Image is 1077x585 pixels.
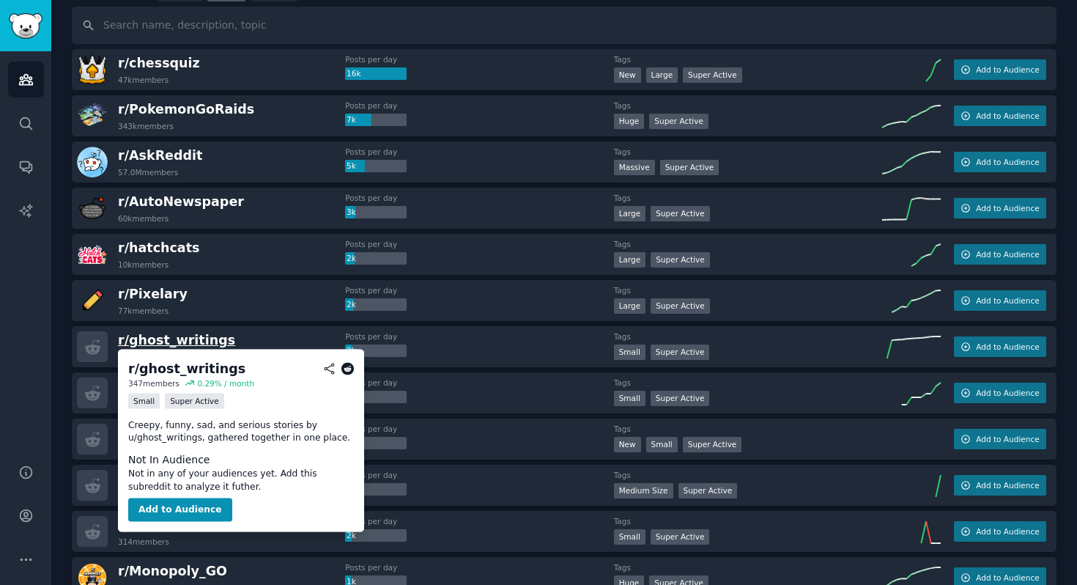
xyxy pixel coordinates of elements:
button: Add to Audience [954,475,1046,496]
div: 0.29 % / month [197,378,254,388]
span: Add to Audience [976,526,1039,537]
div: Super Active [651,529,710,545]
div: r/ ghost_writings [128,360,245,378]
div: 77k members [118,306,169,316]
span: r/ Monopoly_GO [118,564,227,578]
div: New [614,67,641,83]
div: New [614,437,641,452]
div: 2k [345,391,407,404]
button: Add to Audience [954,198,1046,218]
button: Add to Audience [954,152,1046,172]
div: 2k [345,252,407,265]
span: r/ AutoNewspaper [118,194,244,209]
div: Large [646,67,678,83]
dt: Posts per day [345,378,613,388]
div: 347 members [128,378,179,388]
button: Add to Audience [128,498,232,522]
div: Super Active [651,252,710,268]
span: Add to Audience [976,203,1039,213]
span: r/ Pixelary [118,287,188,301]
button: Add to Audience [954,290,1046,311]
div: 7k [345,114,407,127]
div: Super Active [649,114,708,129]
div: Super Active [683,437,742,452]
img: GummySearch logo [9,13,42,39]
button: Add to Audience [954,59,1046,80]
div: 2k [345,345,407,358]
img: PokemonGoRaids [77,100,108,131]
dt: Posts per day [345,193,613,203]
dt: Tags [614,285,882,295]
span: Add to Audience [976,249,1039,260]
span: Add to Audience [976,342,1039,352]
span: r/ AskReddit [118,148,202,163]
dt: Posts per day [345,147,613,157]
dt: Posts per day [345,54,613,65]
div: Super Active [165,393,224,408]
span: r/ PokemonGoRaids [118,102,254,117]
div: Super Active [660,160,719,175]
span: Add to Audience [976,388,1039,398]
div: Small [614,345,645,360]
dt: Posts per day [345,239,613,249]
div: 2k [345,437,407,450]
button: Add to Audience [954,429,1046,449]
span: Add to Audience [976,295,1039,306]
input: Search name, description, topic [72,7,1056,44]
dt: Not In Audience [128,452,354,468]
span: Add to Audience [976,434,1039,444]
dt: Tags [614,562,882,573]
p: Creepy, funny, sad, and serious stories by u/ghost_writings, gathered together in one place. [128,419,354,444]
dt: Posts per day [345,424,613,434]
img: hatchcats [77,239,108,270]
span: Add to Audience [976,111,1039,121]
dt: Posts per day [345,516,613,526]
button: Add to Audience [954,336,1046,357]
div: Medium Size [614,483,673,498]
dt: Posts per day [345,562,613,573]
img: Pixelary [77,285,108,316]
div: 10k members [118,260,169,270]
div: 60k members [118,213,169,224]
div: Huge [614,114,645,129]
span: Add to Audience [976,157,1039,167]
span: Add to Audience [976,573,1039,583]
button: Add to Audience [954,521,1046,542]
button: Add to Audience [954,383,1046,403]
div: Small [128,393,160,408]
button: Add to Audience [954,244,1046,265]
span: r/ chessquiz [118,56,200,70]
div: 343k members [118,121,174,131]
div: 2k [345,529,407,542]
div: Large [614,298,646,314]
dt: Tags [614,100,882,111]
div: 47k members [118,75,169,85]
div: 2k [345,298,407,312]
dt: Posts per day [345,285,613,295]
dt: Tags [614,424,882,434]
dt: Tags [614,516,882,526]
img: AskReddit [77,147,108,177]
button: Add to Audience [954,106,1046,126]
dt: Tags [614,470,882,480]
dt: Tags [614,193,882,203]
div: Super Active [651,345,710,360]
dt: Tags [614,331,882,342]
dt: Tags [614,239,882,249]
div: 3k [345,206,407,219]
div: Large [614,206,646,221]
img: AutoNewspaper [77,193,108,224]
span: Add to Audience [976,65,1039,75]
div: Massive [614,160,655,175]
img: chessquiz [77,54,108,85]
dd: Not in any of your audiences yet. Add this subreddit to analyze it futher. [128,468,354,493]
div: 5k [345,160,407,173]
dt: Tags [614,147,882,157]
div: Super Active [651,206,710,221]
div: Small [614,529,645,545]
span: Add to Audience [976,480,1039,490]
dt: Posts per day [345,100,613,111]
dt: Posts per day [345,331,613,342]
dt: Tags [614,378,882,388]
div: Super Active [651,298,710,314]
